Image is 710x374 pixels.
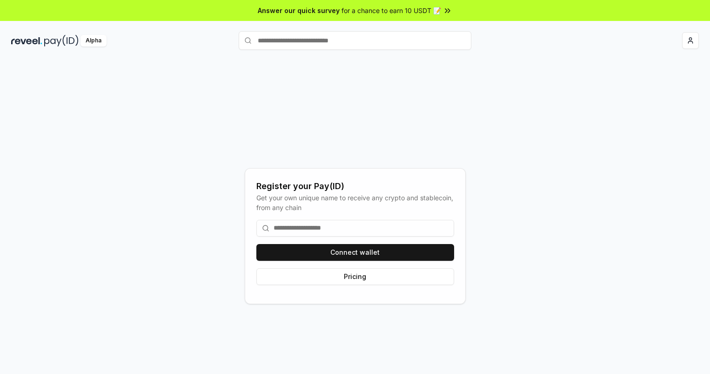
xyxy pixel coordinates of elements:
div: Get your own unique name to receive any crypto and stablecoin, from any chain [256,193,454,212]
button: Connect wallet [256,244,454,261]
div: Alpha [80,35,107,47]
img: reveel_dark [11,35,42,47]
button: Pricing [256,268,454,285]
span: for a chance to earn 10 USDT 📝 [342,6,441,15]
img: pay_id [44,35,79,47]
div: Register your Pay(ID) [256,180,454,193]
span: Answer our quick survey [258,6,340,15]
